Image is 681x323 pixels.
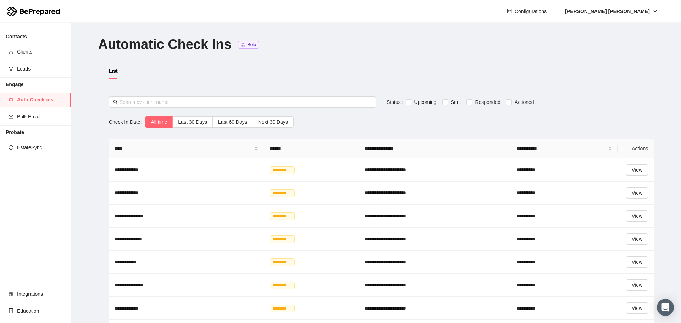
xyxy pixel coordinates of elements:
span: Last 30 Days [178,119,207,125]
span: control [507,9,512,14]
span: user [9,49,13,54]
span: View [632,258,642,266]
span: View [632,189,642,197]
button: View [626,279,648,291]
span: Responded [472,98,503,106]
button: [PERSON_NAME] [PERSON_NAME] [559,6,663,17]
span: View [632,166,642,174]
span: Beta [248,42,256,47]
span: All time [151,119,167,125]
button: View [626,302,648,314]
th: Name [109,139,264,158]
span: Last 60 Days [218,119,247,125]
span: sync [9,145,13,150]
span: Bulk Email [17,110,65,124]
div: Open Intercom Messenger [657,299,674,316]
span: appstore-add [9,291,13,296]
button: View [626,187,648,199]
h1: Automatic Check Ins [98,36,232,53]
button: controlConfigurations [501,6,552,17]
span: Actioned [512,98,537,106]
span: Configurations [515,7,547,15]
button: View [626,210,648,222]
strong: List [109,68,118,74]
span: Clients [17,45,65,59]
span: Sent [448,98,464,106]
strong: [PERSON_NAME] [PERSON_NAME] [565,9,650,14]
th: Actions [618,139,654,158]
label: Status [387,96,406,108]
span: funnel-plot [9,66,13,71]
span: View [632,304,642,312]
strong: Probate [6,129,24,135]
th: Check In On [511,139,617,158]
button: View [626,256,648,268]
span: alert [9,97,13,102]
strong: Contacts [6,34,27,39]
button: View [626,164,648,176]
span: EstateSync [17,140,65,155]
span: Next 30 Days [258,119,288,125]
span: View [632,235,642,243]
span: Integrations [17,287,65,301]
span: Leads [17,62,65,76]
span: down [653,9,658,13]
span: search [113,100,118,105]
input: Search by client name [120,98,372,106]
label: Check In Date [109,116,145,128]
span: Auto Check-ins [17,93,65,107]
span: Education [17,304,65,318]
span: mail [9,114,13,119]
button: View [626,233,648,245]
strong: Engage [6,82,24,87]
span: book [9,308,13,313]
span: experiment [241,43,245,47]
span: Upcoming [411,98,439,106]
span: View [632,212,642,220]
span: View [632,281,642,289]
